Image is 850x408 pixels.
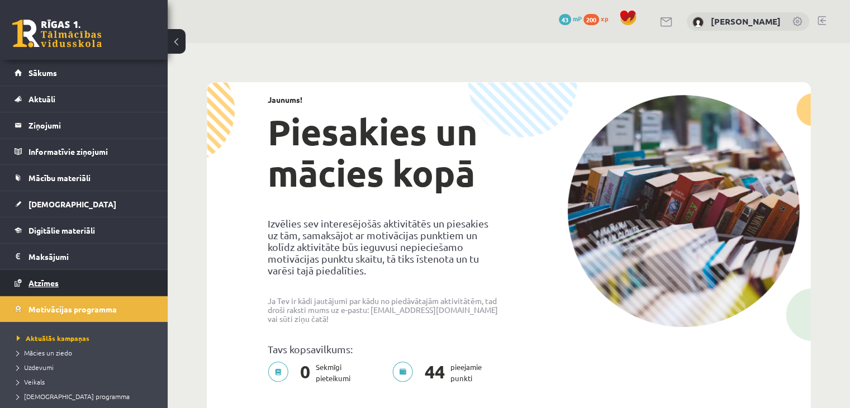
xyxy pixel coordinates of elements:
span: Aktuālās kampaņas [17,334,89,343]
img: campaign-image-1c4f3b39ab1f89d1fca25a8facaab35ebc8e40cf20aedba61fd73fb4233361ac.png [567,95,800,327]
p: Izvēlies sev interesējošās aktivitātēs un piesakies uz tām, samaksājot ar motivācijas punktiem un... [268,217,500,276]
span: Motivācijas programma [29,304,117,314]
legend: Ziņojumi [29,112,154,138]
a: Motivācijas programma [15,296,154,322]
a: Veikals [17,377,156,387]
span: Veikals [17,377,45,386]
span: Atzīmes [29,278,59,288]
span: [DEMOGRAPHIC_DATA] [29,199,116,209]
a: Rīgas 1. Tālmācības vidusskola [12,20,102,48]
span: 44 [419,362,450,384]
img: Kārlis Šūtelis [692,17,704,28]
a: Aktuālās kampaņas [17,333,156,343]
a: Aktuāli [15,86,154,112]
a: Sākums [15,60,154,86]
span: Digitālie materiāli [29,225,95,235]
a: Maksājumi [15,244,154,269]
h1: Piesakies un mācies kopā [268,111,500,194]
span: Uzdevumi [17,363,54,372]
legend: Maksājumi [29,244,154,269]
a: Digitālie materiāli [15,217,154,243]
span: xp [601,14,608,23]
strong: Jaunums! [268,94,302,105]
legend: Informatīvie ziņojumi [29,139,154,164]
a: Mācību materiāli [15,165,154,191]
span: Aktuāli [29,94,55,104]
a: [DEMOGRAPHIC_DATA] [15,191,154,217]
span: 200 [583,14,599,25]
span: mP [573,14,582,23]
span: Mācies un ziedo [17,348,72,357]
a: Atzīmes [15,270,154,296]
p: Sekmīgi pieteikumi [268,362,357,384]
a: Informatīvie ziņojumi [15,139,154,164]
p: Tavs kopsavilkums: [268,343,500,355]
a: Mācies un ziedo [17,348,156,358]
a: 43 mP [559,14,582,23]
span: 43 [559,14,571,25]
a: [PERSON_NAME] [711,16,781,27]
span: 0 [295,362,316,384]
a: 200 xp [583,14,614,23]
p: Ja Tev ir kādi jautājumi par kādu no piedāvātajām aktivitātēm, tad droši raksti mums uz e-pastu: ... [268,296,500,323]
span: Mācību materiāli [29,173,91,183]
a: [DEMOGRAPHIC_DATA] programma [17,391,156,401]
p: pieejamie punkti [392,362,488,384]
a: Uzdevumi [17,362,156,372]
span: [DEMOGRAPHIC_DATA] programma [17,392,130,401]
a: Ziņojumi [15,112,154,138]
span: Sākums [29,68,57,78]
